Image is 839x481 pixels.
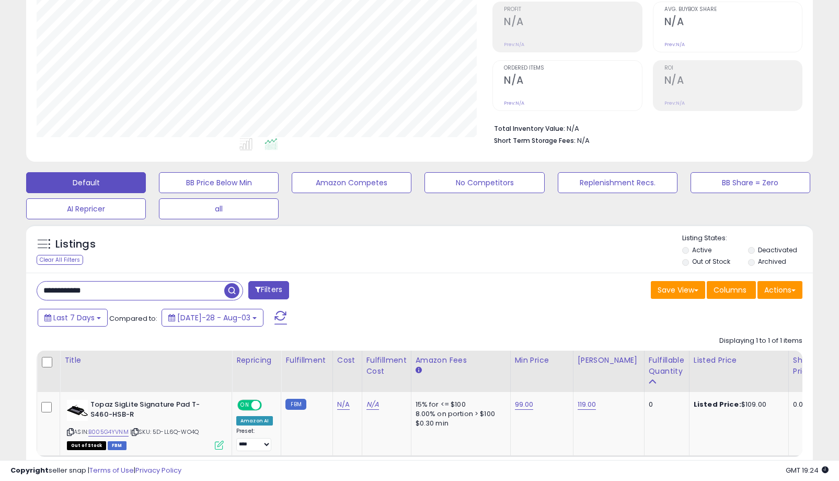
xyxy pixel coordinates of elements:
div: Displaying 1 to 1 of 1 items [719,336,802,346]
div: Fulfillment [285,355,328,366]
button: Filters [248,281,289,299]
a: N/A [366,399,379,410]
div: seller snap | | [10,466,181,476]
div: Repricing [236,355,277,366]
button: Save View [651,281,705,299]
strong: Copyright [10,465,49,475]
h5: Listings [55,237,96,252]
div: [PERSON_NAME] [578,355,640,366]
img: 415Hj6ITBJL._SL40_.jpg [67,400,88,421]
h2: N/A [504,74,641,88]
div: 15% for <= $100 [416,400,502,409]
small: FBM [285,399,306,410]
label: Active [692,245,711,254]
a: B005G4YVNM [88,428,129,437]
div: $0.30 min [416,419,502,428]
button: Amazon Competes [292,172,411,193]
span: [DATE]-28 - Aug-03 [177,312,250,323]
div: Title [64,355,227,366]
b: Short Term Storage Fees: [494,136,576,145]
span: Avg. Buybox Share [664,7,802,13]
span: ON [238,401,251,410]
span: | SKU: 5D-LL6Q-WO4Q [130,428,199,436]
span: Ordered Items [504,65,641,71]
button: all [159,198,279,219]
b: Listed Price: [694,399,741,409]
div: 0.00 [793,400,810,409]
div: ASIN: [67,400,224,449]
button: Default [26,172,146,193]
div: Min Price [515,355,569,366]
button: AI Repricer [26,198,146,219]
label: Deactivated [758,245,797,254]
span: Profit [504,7,641,13]
div: Listed Price [694,355,784,366]
label: Archived [758,257,786,266]
label: Out of Stock [692,257,730,266]
a: 119.00 [578,399,596,410]
button: No Competitors [424,172,544,193]
button: Actions [757,281,802,299]
div: Preset: [236,428,273,451]
div: Fulfillment Cost [366,355,407,377]
div: 8.00% on portion > $100 [416,409,502,419]
button: BB Price Below Min [159,172,279,193]
a: Terms of Use [89,465,134,475]
button: [DATE]-28 - Aug-03 [162,309,263,327]
small: Prev: N/A [664,100,685,106]
b: Topaz SigLite Signature Pad T-S460-HSB-R [90,400,217,422]
b: Total Inventory Value: [494,124,565,133]
button: BB Share = Zero [691,172,810,193]
div: $109.00 [694,400,780,409]
small: Prev: N/A [664,41,685,48]
span: Last 7 Days [53,312,95,323]
span: Compared to: [109,314,157,323]
span: All listings that are currently out of stock and unavailable for purchase on Amazon [67,441,106,450]
a: 99.00 [515,399,534,410]
span: 2025-08-12 19:24 GMT [786,465,829,475]
h2: N/A [664,74,802,88]
span: N/A [577,136,590,146]
div: Clear All Filters [37,255,83,265]
button: Last 7 Days [38,309,108,327]
div: 0 [649,400,681,409]
div: Fulfillable Quantity [649,355,685,377]
li: N/A [494,121,795,134]
div: Ship Price [793,355,814,377]
div: Amazon Fees [416,355,506,366]
button: Replenishment Recs. [558,172,677,193]
small: Amazon Fees. [416,366,422,375]
h2: N/A [664,16,802,30]
div: Amazon AI [236,416,273,426]
span: FBM [108,441,127,450]
a: N/A [337,399,350,410]
p: Listing States: [682,233,813,243]
span: Columns [714,285,746,295]
span: OFF [260,401,277,410]
small: Prev: N/A [504,100,524,106]
div: Cost [337,355,358,366]
span: ROI [664,65,802,71]
button: Columns [707,281,756,299]
a: Privacy Policy [135,465,181,475]
h2: N/A [504,16,641,30]
small: Prev: N/A [504,41,524,48]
